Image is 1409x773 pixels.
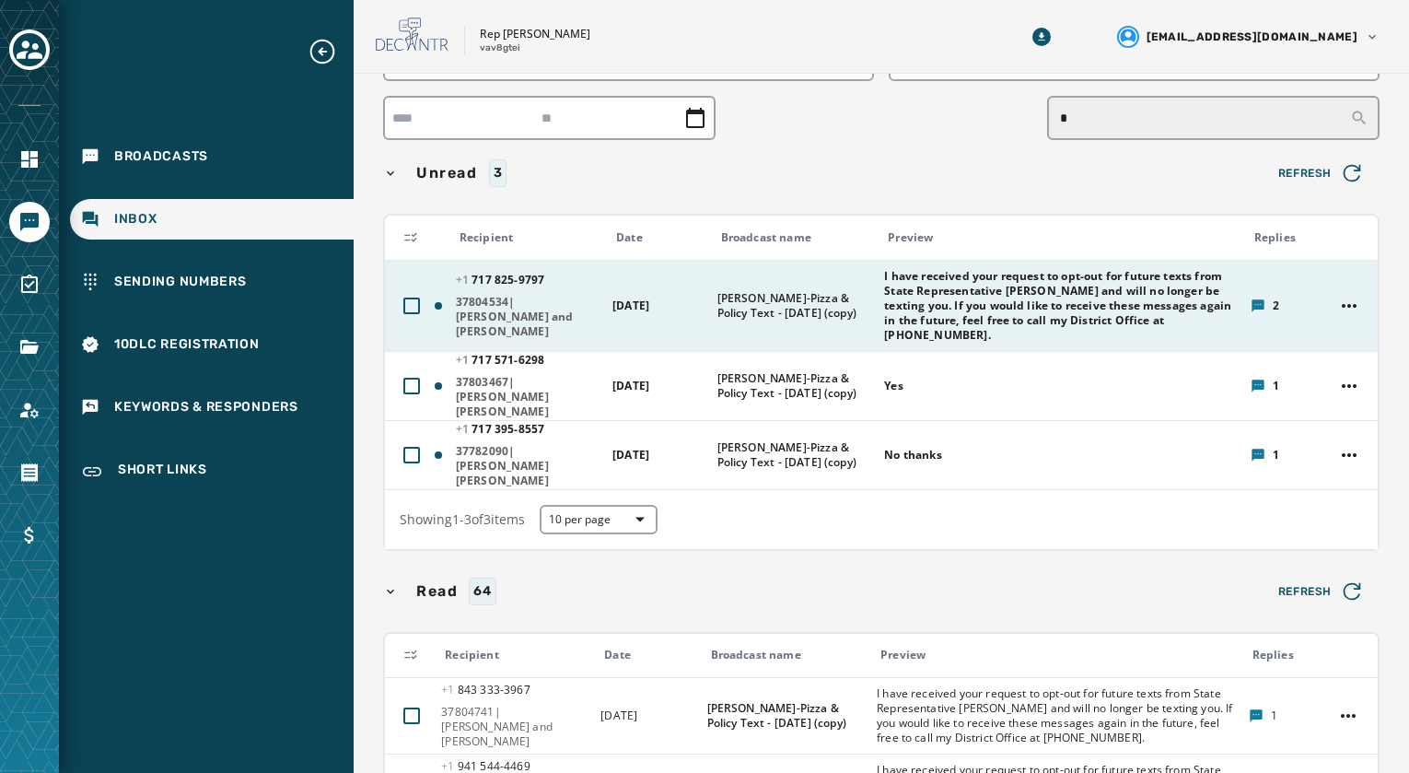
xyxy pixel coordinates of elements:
[9,202,50,242] a: Navigate to Messaging
[456,352,544,368] span: 717 571 - 6298
[114,335,260,354] span: 10DLC Registration
[460,230,600,245] div: Recipient
[1263,155,1380,192] button: Refresh
[717,440,873,470] span: [PERSON_NAME]-Pizza & Policy Text - [DATE] (copy)
[114,398,298,416] span: Keywords & Responders
[1252,648,1322,662] div: Replies
[413,162,482,184] span: Unread
[70,199,354,240] a: Navigate to Inbox
[600,708,637,723] span: [DATE]
[1273,448,1279,463] span: 1
[489,159,507,187] div: 3
[70,450,354,494] a: Navigate to Short Links
[888,230,1238,245] div: Preview
[118,461,207,483] span: Short Links
[456,352,472,368] span: +1
[456,272,544,287] span: 717 825 - 9797
[1263,573,1380,610] button: Refresh
[1025,20,1058,53] button: Download Menu
[456,295,600,339] span: 37804534|[PERSON_NAME] and [PERSON_NAME]
[9,515,50,556] a: Navigate to Billing
[880,648,1237,662] div: Preview
[114,147,208,166] span: Broadcasts
[456,421,544,437] span: 717 395 - 8557
[1273,299,1279,313] span: 2
[9,390,50,430] a: Navigate to Account
[604,648,694,662] div: Date
[441,682,530,697] span: 843 333 - 3967
[1254,230,1322,245] div: Replies
[9,327,50,368] a: Navigate to Files
[383,159,1256,187] button: Unread3
[721,230,873,245] div: Broadcast name
[441,682,458,697] span: +1
[9,139,50,180] a: Navigate to Home
[456,375,600,419] span: 37803467|[PERSON_NAME] [PERSON_NAME]
[1278,160,1365,186] span: Refresh
[711,648,866,662] div: Broadcast name
[480,27,590,41] p: Rep [PERSON_NAME]
[445,648,588,662] div: Recipient
[114,273,247,291] span: Sending Numbers
[1271,709,1277,723] span: 1
[70,324,354,365] a: Navigate to 10DLC Registration
[549,512,648,527] span: 10 per page
[114,210,157,228] span: Inbox
[540,505,658,534] button: 10 per page
[383,578,1263,605] button: Read64
[1110,18,1387,55] button: User settings
[717,371,873,401] span: [PERSON_NAME]-Pizza & Policy Text - [DATE] (copy)
[70,136,354,177] a: Navigate to Broadcasts
[9,452,50,493] a: Navigate to Orders
[612,447,649,463] span: [DATE]
[441,705,588,749] span: 37804741|[PERSON_NAME] and [PERSON_NAME]
[70,387,354,427] a: Navigate to Keywords & Responders
[9,264,50,305] a: Navigate to Surveys
[1278,579,1365,604] span: Refresh
[884,448,941,463] span: No thanks
[456,444,600,488] span: 37782090|[PERSON_NAME] [PERSON_NAME]
[308,37,352,66] button: Expand sub nav menu
[884,379,902,393] span: Yes
[1273,379,1279,393] span: 1
[400,510,525,528] span: Showing 1 - 3 of 3 items
[456,272,472,287] span: +1
[70,262,354,302] a: Navigate to Sending Numbers
[456,421,472,437] span: +1
[480,41,520,55] p: vav8gtei
[413,580,461,603] span: Read
[612,378,649,393] span: [DATE]
[707,701,866,731] span: [PERSON_NAME]-Pizza & Policy Text - [DATE] (copy)
[884,269,1238,343] span: I have received your request to opt-out for future texts from State Representative [PERSON_NAME] ...
[1147,29,1357,44] span: [EMAIL_ADDRESS][DOMAIN_NAME]
[469,578,495,605] div: 64
[9,29,50,70] button: Toggle account select drawer
[877,686,1237,745] span: I have received your request to opt-out for future texts from State Representative [PERSON_NAME] ...
[612,298,649,313] span: [DATE]
[616,230,705,245] div: Date
[717,291,873,321] span: [PERSON_NAME]-Pizza & Policy Text - [DATE] (copy)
